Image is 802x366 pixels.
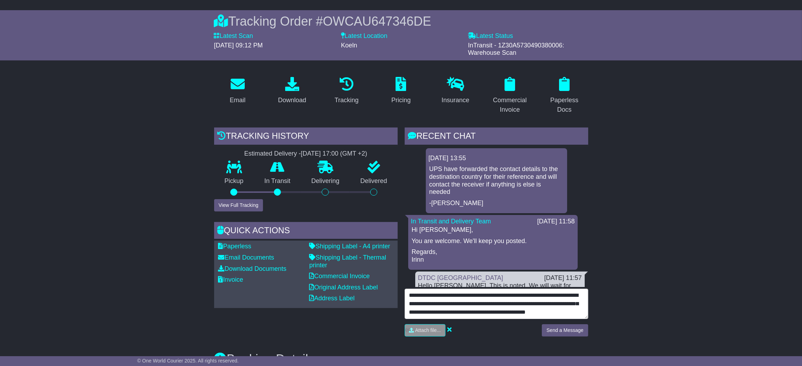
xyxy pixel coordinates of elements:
[544,274,582,282] div: [DATE] 11:57
[391,96,411,105] div: Pricing
[214,32,253,40] label: Latest Scan
[214,150,398,158] div: Estimated Delivery -
[341,42,357,49] span: Koeln
[278,96,306,105] div: Download
[225,74,250,107] a: Email
[429,200,564,207] p: -[PERSON_NAME]
[405,128,588,146] div: RECENT CHAT
[429,155,564,162] div: [DATE] 13:55
[418,282,582,297] div: Hello [PERSON_NAME], This is noted. We will wait for your update. Many thanks, [PERSON_NAME]
[137,358,239,364] span: © One World Courier 2025. All rights reserved.
[214,14,588,29] div: Tracking Order #
[218,243,251,250] a: Paperless
[218,254,274,261] a: Email Documents
[301,150,367,158] div: [DATE] 17:00 (GMT +2)
[334,96,358,105] div: Tracking
[545,96,584,115] div: Paperless Docs
[214,128,398,146] div: Tracking history
[274,74,311,107] a: Download
[309,295,355,302] a: Address Label
[309,243,390,250] a: Shipping Label - A4 printer
[230,96,245,105] div: Email
[542,324,588,336] button: Send a Message
[437,74,474,107] a: Insurance
[537,218,575,226] div: [DATE] 11:58
[411,218,491,225] a: In Transit and Delivery Team
[350,177,398,185] p: Delivered
[214,222,398,241] div: Quick Actions
[330,74,363,107] a: Tracking
[323,14,431,28] span: OWCAU647346DE
[491,96,529,115] div: Commercial Invoice
[468,42,564,57] span: InTransit - 1Z30A5730490380006: Warehouse Scan
[442,96,469,105] div: Insurance
[309,254,386,269] a: Shipping Label - Thermal printer
[387,74,415,107] a: Pricing
[418,274,503,281] a: DTDC [GEOGRAPHIC_DATA]
[301,177,350,185] p: Delivering
[218,265,287,272] a: Download Documents
[541,74,588,117] a: Paperless Docs
[214,42,263,49] span: [DATE] 09:12 PM
[214,177,254,185] p: Pickup
[218,276,243,283] a: Invoice
[412,237,574,245] p: You are welcome. We'll keep you posted.
[468,32,513,40] label: Latest Status
[341,32,387,40] label: Latest Location
[309,284,378,291] a: Original Address Label
[412,248,574,263] p: Regards, Irinn
[309,273,370,280] a: Commercial Invoice
[254,177,301,185] p: In Transit
[214,199,263,211] button: View Full Tracking
[429,165,564,196] p: UPS have forwarded the contact details to the destination country for their reference and will co...
[486,74,534,117] a: Commercial Invoice
[412,226,574,234] p: Hi [PERSON_NAME],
